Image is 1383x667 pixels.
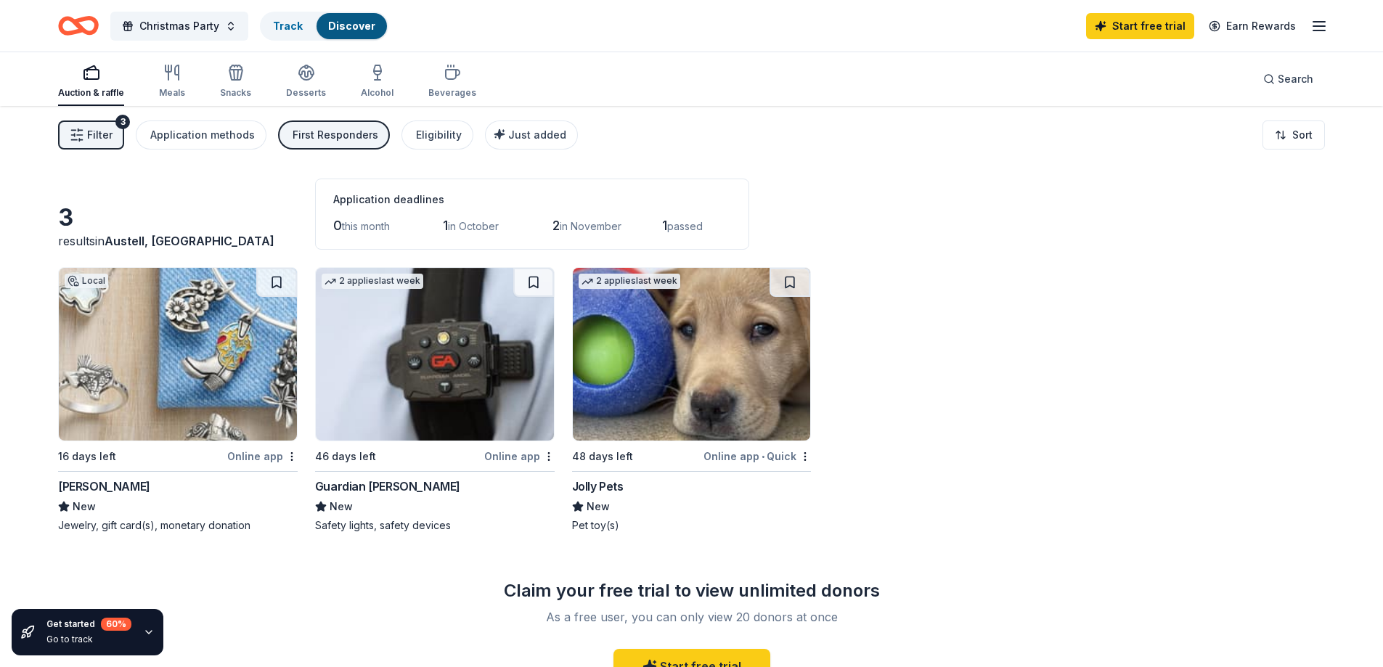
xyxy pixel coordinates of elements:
div: 46 days left [315,448,376,465]
span: Search [1278,70,1313,88]
div: First Responders [293,126,378,144]
span: in October [448,220,499,232]
img: Image for Guardian Angel Device [316,268,554,441]
div: Eligibility [416,126,462,144]
span: New [587,498,610,515]
a: Image for Guardian Angel Device2 applieslast week46 days leftOnline appGuardian [PERSON_NAME]NewS... [315,267,555,533]
a: Image for James AveryLocal16 days leftOnline app[PERSON_NAME]NewJewelry, gift card(s), monetary d... [58,267,298,533]
button: Alcohol [361,58,393,106]
button: Desserts [286,58,326,106]
div: Application methods [150,126,255,144]
span: 1 [443,218,448,233]
div: Auction & raffle [58,87,124,99]
div: Guardian [PERSON_NAME] [315,478,460,495]
button: Snacks [220,58,251,106]
span: • [762,451,764,462]
a: Earn Rewards [1200,13,1305,39]
button: Search [1252,65,1325,94]
span: in November [560,220,621,232]
span: Filter [87,126,113,144]
button: Meals [159,58,185,106]
button: Auction & raffle [58,58,124,106]
div: Alcohol [361,87,393,99]
button: Eligibility [401,120,473,150]
span: 0 [333,218,342,233]
div: 3 [58,203,298,232]
span: New [330,498,353,515]
div: Snacks [220,87,251,99]
div: Get started [46,618,131,631]
div: Safety lights, safety devices [315,518,555,533]
span: New [73,498,96,515]
button: Filter3 [58,120,124,150]
img: Image for Jolly Pets [573,268,811,441]
span: Just added [508,128,566,141]
div: 2 applies last week [579,274,680,289]
div: Beverages [428,87,476,99]
span: 2 [552,218,560,233]
div: 3 [115,115,130,129]
div: results [58,232,298,250]
div: Local [65,274,108,288]
div: Pet toy(s) [572,518,812,533]
button: TrackDiscover [260,12,388,41]
a: Start free trial [1086,13,1194,39]
a: Home [58,9,99,43]
span: Sort [1292,126,1313,144]
div: Claim your free trial to view unlimited donors [483,579,901,602]
div: 48 days left [572,448,633,465]
div: Jewelry, gift card(s), monetary donation [58,518,298,533]
div: Go to track [46,634,131,645]
div: 16 days left [58,448,116,465]
button: First Responders [278,120,390,150]
div: Meals [159,87,185,99]
a: Image for Jolly Pets2 applieslast week48 days leftOnline app•QuickJolly PetsNewPet toy(s) [572,267,812,533]
button: Sort [1262,120,1325,150]
button: Just added [485,120,578,150]
a: Track [273,20,302,32]
div: 60 % [101,618,131,631]
a: Discover [328,20,375,32]
div: Online app [227,447,298,465]
div: Jolly Pets [572,478,624,495]
button: Application methods [136,120,266,150]
span: in [95,234,274,248]
div: Online app Quick [703,447,811,465]
span: Austell, [GEOGRAPHIC_DATA] [105,234,274,248]
img: Image for James Avery [59,268,297,441]
span: passed [667,220,703,232]
div: Application deadlines [333,191,731,208]
button: Beverages [428,58,476,106]
div: Online app [484,447,555,465]
div: [PERSON_NAME] [58,478,150,495]
div: As a free user, you can only view 20 donors at once [500,608,884,626]
div: 2 applies last week [322,274,423,289]
div: Desserts [286,87,326,99]
button: Christmas Party [110,12,248,41]
span: this month [342,220,390,232]
span: 1 [662,218,667,233]
span: Christmas Party [139,17,219,35]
